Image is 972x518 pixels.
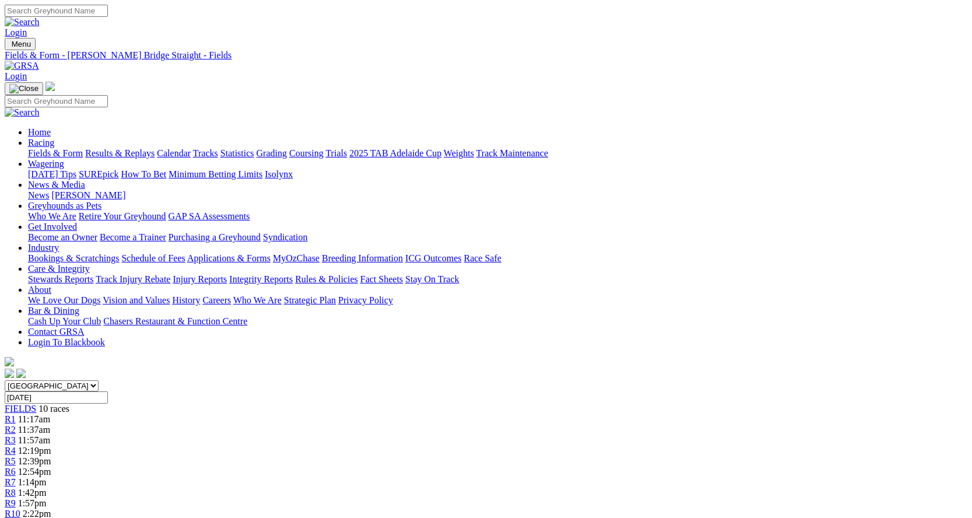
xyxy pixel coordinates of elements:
a: R1 [5,414,16,424]
a: Syndication [263,232,307,242]
a: How To Bet [121,169,167,179]
a: Results & Replays [85,148,155,158]
a: Become a Trainer [100,232,166,242]
span: 11:17am [18,414,50,424]
a: Breeding Information [322,253,403,263]
a: Home [28,127,51,137]
a: Minimum Betting Limits [169,169,262,179]
a: Integrity Reports [229,274,293,284]
span: 1:57pm [18,498,47,508]
a: Fields & Form [28,148,83,158]
a: Cash Up Your Club [28,316,101,326]
div: News & Media [28,190,967,201]
a: Track Injury Rebate [96,274,170,284]
a: [DATE] Tips [28,169,76,179]
span: 11:57am [18,435,50,445]
a: Tracks [193,148,218,158]
span: 10 races [38,404,69,414]
img: Search [5,17,40,27]
a: Weights [444,148,474,158]
a: Purchasing a Greyhound [169,232,261,242]
input: Search [5,5,108,17]
img: facebook.svg [5,369,14,378]
a: GAP SA Assessments [169,211,250,221]
a: Track Maintenance [476,148,548,158]
span: 1:14pm [18,477,47,487]
a: Chasers Restaurant & Function Centre [103,316,247,326]
input: Search [5,95,108,107]
a: Retire Your Greyhound [79,211,166,221]
span: 12:39pm [18,456,51,466]
div: Greyhounds as Pets [28,211,967,222]
a: Greyhounds as Pets [28,201,101,211]
a: Race Safe [464,253,501,263]
div: Bar & Dining [28,316,967,327]
a: Injury Reports [173,274,227,284]
a: R3 [5,435,16,445]
a: Isolynx [265,169,293,179]
a: Get Involved [28,222,77,232]
a: Strategic Plan [284,295,336,305]
a: Careers [202,295,231,305]
img: twitter.svg [16,369,26,378]
img: Search [5,107,40,118]
a: MyOzChase [273,253,320,263]
a: R6 [5,467,16,477]
button: Toggle navigation [5,38,36,50]
a: R5 [5,456,16,466]
button: Toggle navigation [5,82,43,95]
a: ICG Outcomes [405,253,461,263]
a: News & Media [28,180,85,190]
a: R2 [5,425,16,435]
div: About [28,295,967,306]
a: SUREpick [79,169,118,179]
a: Racing [28,138,54,148]
a: Coursing [289,148,324,158]
div: Industry [28,253,967,264]
div: Care & Integrity [28,274,967,285]
span: 12:54pm [18,467,51,477]
a: Stay On Track [405,274,459,284]
a: Calendar [157,148,191,158]
a: Applications & Forms [187,253,271,263]
a: History [172,295,200,305]
img: logo-grsa-white.png [45,82,55,91]
a: Who We Are [28,211,76,221]
div: Racing [28,148,967,159]
span: Menu [12,40,31,48]
span: 12:19pm [18,446,51,456]
div: Wagering [28,169,967,180]
a: Schedule of Fees [121,253,185,263]
div: Get Involved [28,232,967,243]
span: 11:37am [18,425,50,435]
span: 1:42pm [18,488,47,498]
a: [PERSON_NAME] [51,190,125,200]
a: R7 [5,477,16,487]
a: Become an Owner [28,232,97,242]
img: GRSA [5,61,39,71]
a: R4 [5,446,16,456]
a: Grading [257,148,287,158]
a: Wagering [28,159,64,169]
a: Trials [325,148,347,158]
a: Fields & Form - [PERSON_NAME] Bridge Straight - Fields [5,50,967,61]
a: Vision and Values [103,295,170,305]
a: FIELDS [5,404,36,414]
img: logo-grsa-white.png [5,357,14,366]
span: R9 [5,498,16,508]
a: Login [5,27,27,37]
a: Rules & Policies [295,274,358,284]
a: About [28,285,51,295]
a: R8 [5,488,16,498]
a: Bookings & Scratchings [28,253,119,263]
a: News [28,190,49,200]
a: 2025 TAB Adelaide Cup [349,148,441,158]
